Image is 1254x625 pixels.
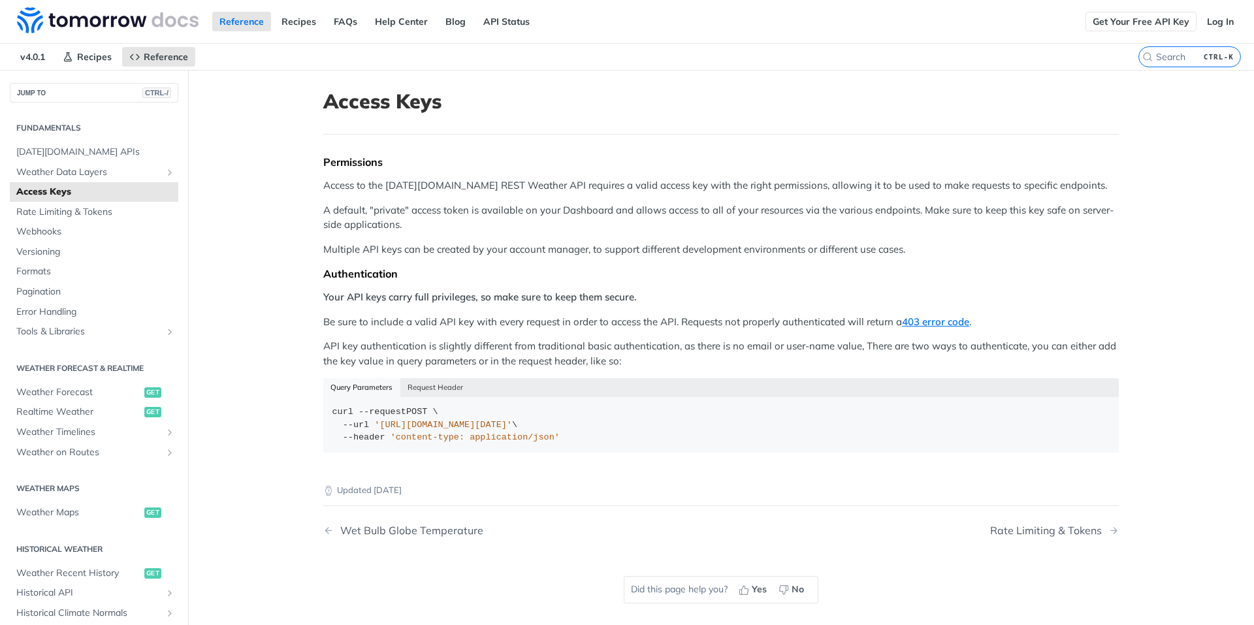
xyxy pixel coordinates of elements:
h1: Access Keys [323,89,1119,113]
a: API Status [476,12,537,31]
a: Help Center [368,12,435,31]
div: Rate Limiting & Tokens [990,524,1108,537]
span: Weather Recent History [16,567,141,580]
h2: Weather Maps [10,483,178,494]
button: Yes [734,580,774,600]
a: Reference [122,47,195,67]
button: Show subpages for Weather Timelines [165,427,175,438]
div: POST \ \ [332,406,1110,444]
a: Webhooks [10,222,178,242]
div: Wet Bulb Globe Temperature [334,524,483,537]
span: Error Handling [16,306,175,319]
span: Rate Limiting & Tokens [16,206,175,219]
a: Realtime Weatherget [10,402,178,422]
span: [DATE][DOMAIN_NAME] APIs [16,146,175,159]
span: Yes [752,583,767,596]
a: Recipes [56,47,119,67]
span: 'content-type: application/json' [391,432,560,442]
div: Did this page help you? [624,576,818,603]
a: Get Your Free API Key [1085,12,1197,31]
a: [DATE][DOMAIN_NAME] APIs [10,142,178,162]
button: No [774,580,811,600]
span: Weather Maps [16,506,141,519]
span: get [144,407,161,417]
img: Tomorrow.io Weather API Docs [17,7,199,33]
button: Request Header [400,378,471,396]
h2: Fundamentals [10,122,178,134]
span: CTRL-/ [142,88,171,98]
button: Show subpages for Weather on Routes [165,447,175,458]
a: Weather Mapsget [10,503,178,522]
span: Weather Timelines [16,426,161,439]
a: Historical APIShow subpages for Historical API [10,583,178,603]
button: Show subpages for Historical API [165,588,175,598]
span: get [144,387,161,398]
a: Next Page: Rate Limiting & Tokens [990,524,1119,537]
span: get [144,507,161,518]
h2: Weather Forecast & realtime [10,362,178,374]
span: v4.0.1 [13,47,52,67]
strong: Your API keys carry full privileges, so make sure to keep them secure. [323,291,637,303]
span: Formats [16,265,175,278]
span: curl [332,407,353,417]
button: JUMP TOCTRL-/ [10,83,178,103]
span: Weather Data Layers [16,166,161,179]
h2: Historical Weather [10,543,178,555]
button: Show subpages for Historical Climate Normals [165,608,175,618]
span: Versioning [16,246,175,259]
a: 403 error code [902,315,969,328]
kbd: CTRL-K [1200,50,1237,63]
a: Access Keys [10,182,178,202]
p: Be sure to include a valid API key with every request in order to access the API. Requests not pr... [323,315,1119,330]
span: Weather Forecast [16,386,141,399]
a: Weather Data LayersShow subpages for Weather Data Layers [10,163,178,182]
a: Historical Climate NormalsShow subpages for Historical Climate Normals [10,603,178,623]
a: Previous Page: Wet Bulb Globe Temperature [323,524,664,537]
span: Reference [144,51,188,63]
a: Blog [438,12,473,31]
span: --request [359,407,406,417]
a: Weather Forecastget [10,383,178,402]
span: Tools & Libraries [16,325,161,338]
span: '[URL][DOMAIN_NAME][DATE]' [374,420,512,430]
a: FAQs [327,12,364,31]
svg: Search [1142,52,1153,62]
a: Error Handling [10,302,178,322]
span: No [792,583,804,596]
a: Rate Limiting & Tokens [10,202,178,222]
p: A default, "private" access token is available on your Dashboard and allows access to all of your... [323,203,1119,232]
span: Weather on Routes [16,446,161,459]
span: Realtime Weather [16,406,141,419]
p: Multiple API keys can be created by your account manager, to support different development enviro... [323,242,1119,257]
a: Tools & LibrariesShow subpages for Tools & Libraries [10,322,178,342]
p: Access to the [DATE][DOMAIN_NAME] REST Weather API requires a valid access key with the right per... [323,178,1119,193]
div: Permissions [323,155,1119,168]
p: API key authentication is slightly different from traditional basic authentication, as there is n... [323,339,1119,368]
a: Reference [212,12,271,31]
a: Weather on RoutesShow subpages for Weather on Routes [10,443,178,462]
a: Versioning [10,242,178,262]
div: Authentication [323,267,1119,280]
nav: Pagination Controls [323,511,1119,550]
a: Weather TimelinesShow subpages for Weather Timelines [10,423,178,442]
button: Show subpages for Tools & Libraries [165,327,175,337]
a: Pagination [10,282,178,302]
span: get [144,568,161,579]
span: --url [343,420,370,430]
a: Weather Recent Historyget [10,564,178,583]
p: Updated [DATE] [323,484,1119,497]
span: Webhooks [16,225,175,238]
button: Show subpages for Weather Data Layers [165,167,175,178]
span: Access Keys [16,185,175,199]
span: Historical Climate Normals [16,607,161,620]
span: Historical API [16,586,161,600]
span: Recipes [77,51,112,63]
a: Recipes [274,12,323,31]
a: Formats [10,262,178,281]
span: Pagination [16,285,175,298]
span: --header [343,432,385,442]
a: Log In [1200,12,1241,31]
